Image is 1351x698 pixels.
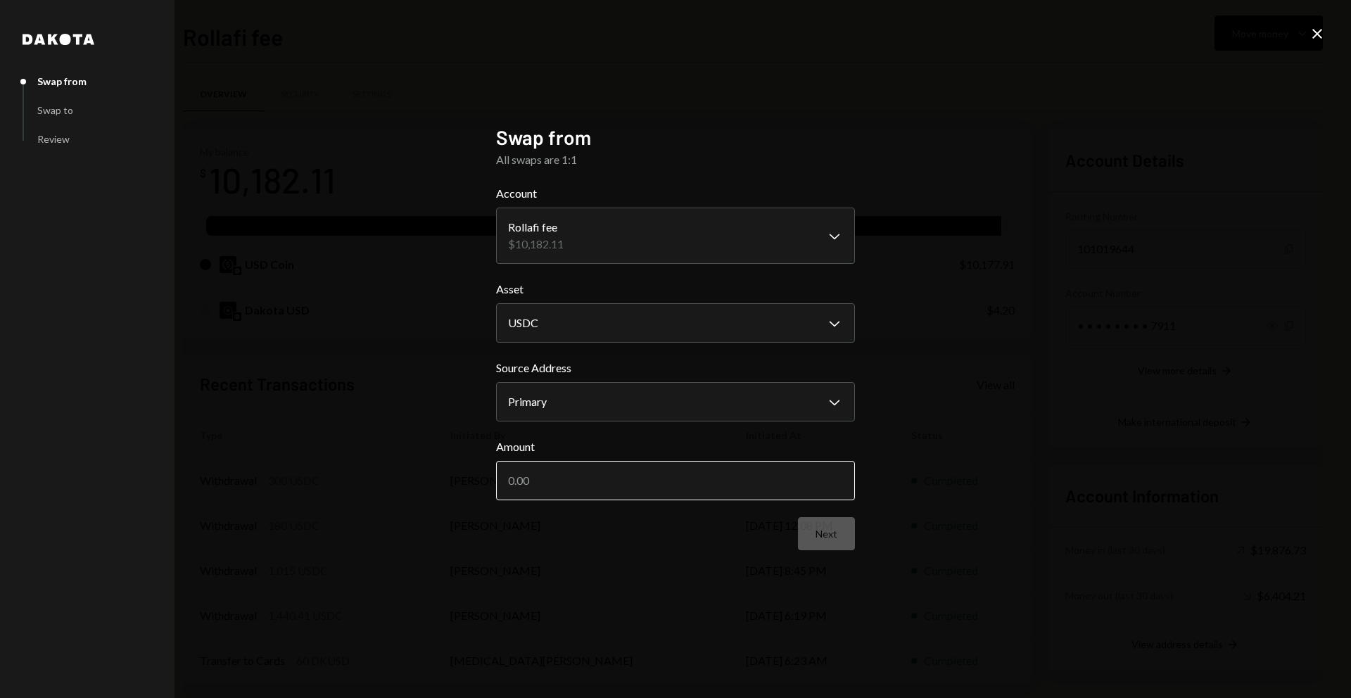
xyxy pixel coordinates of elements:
div: Swap from [37,75,87,87]
div: Review [37,133,70,145]
label: Amount [496,438,855,455]
label: Source Address [496,360,855,376]
div: Swap to [37,104,73,116]
button: Account [496,208,855,264]
div: All swaps are 1:1 [496,151,855,168]
button: Source Address [496,382,855,421]
input: 0.00 [496,461,855,500]
label: Account [496,185,855,202]
label: Asset [496,281,855,298]
h2: Swap from [496,124,855,151]
button: Asset [496,303,855,343]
